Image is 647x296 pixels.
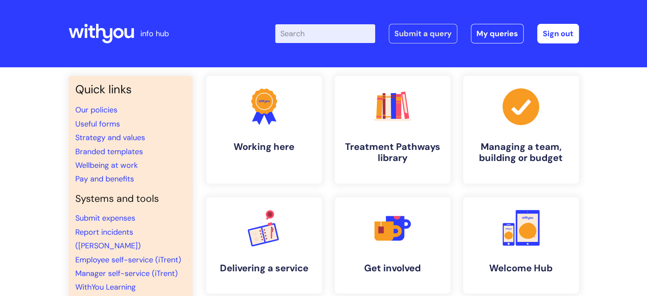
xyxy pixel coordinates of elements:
a: Treatment Pathways library [335,76,450,184]
p: info hub [140,27,169,40]
h4: Treatment Pathways library [342,141,444,164]
a: Branded templates [75,147,143,157]
a: Welcome Hub [463,197,579,293]
a: Delivering a service [206,197,322,293]
div: | - [275,24,579,43]
h4: Systems and tools [75,193,186,205]
a: Our policies [75,105,117,115]
a: WithYou Learning [75,282,136,292]
input: Search [275,24,375,43]
a: Report incidents ([PERSON_NAME]) [75,227,141,251]
a: Pay and benefits [75,174,134,184]
h4: Welcome Hub [470,263,572,274]
h4: Get involved [342,263,444,274]
a: Working here [206,76,322,184]
a: Wellbeing at work [75,160,138,170]
a: Manager self-service (iTrent) [75,268,178,279]
a: Get involved [335,197,450,293]
a: Submit a query [389,24,457,43]
a: Sign out [537,24,579,43]
a: My queries [471,24,524,43]
a: Submit expenses [75,213,135,223]
a: Employee self-service (iTrent) [75,255,181,265]
a: Strategy and values [75,132,145,143]
a: Managing a team, building or budget [463,76,579,184]
a: Useful forms [75,119,120,129]
h4: Managing a team, building or budget [470,141,572,164]
h4: Working here [213,141,315,152]
h3: Quick links [75,83,186,96]
h4: Delivering a service [213,263,315,274]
